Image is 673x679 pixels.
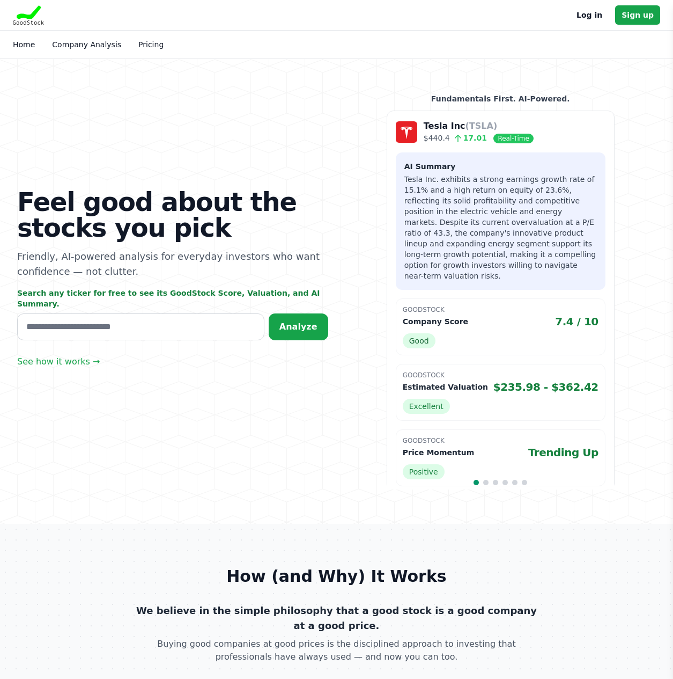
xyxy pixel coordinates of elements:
a: Company Analysis [52,40,121,49]
span: $235.98 - $362.42 [493,379,598,395]
p: Tesla Inc [424,120,534,133]
a: Sign up [615,5,660,25]
p: Price Momentum [403,447,474,458]
p: Buying good companies at good prices is the disciplined approach to investing that professionals ... [131,638,543,663]
span: Real-Time [493,134,533,143]
span: Excellent [403,399,450,414]
a: See how it works → [17,355,100,368]
a: Home [13,40,35,49]
img: Goodstock Logo [13,5,44,25]
p: Friendly, AI-powered analysis for everyday investors who want confidence — not clutter. [17,249,328,279]
div: 1 / 6 [387,111,615,500]
span: Trending Up [528,445,598,460]
span: (TSLA) [465,121,498,131]
p: GoodStock [403,305,598,314]
span: 7.4 / 10 [555,314,598,329]
p: Tesla Inc. exhibits a strong earnings growth rate of 15.1% and a high return on equity of 23.6%, ... [404,174,597,281]
span: Go to slide 3 [493,480,498,485]
a: Pricing [138,40,164,49]
span: Go to slide 6 [522,480,527,485]
button: Analyze [269,313,328,340]
img: Company Logo [396,121,417,143]
p: GoodStock [403,436,598,445]
p: GoodStock [403,371,598,379]
span: Positive [403,464,445,479]
p: Search any ticker for free to see its GoodStock Score, Valuation, and AI Summary. [17,288,328,309]
span: Good [403,333,435,348]
p: $440.4 [424,133,534,144]
h2: How (and Why) It Works [41,567,633,586]
span: Go to slide 2 [483,480,489,485]
a: Log in [576,9,602,21]
span: Go to slide 5 [512,480,517,485]
a: Company Logo Tesla Inc(TSLA) $440.4 17.01 Real-Time AI Summary Tesla Inc. exhibits a strong earni... [387,111,615,500]
h1: Feel good about the stocks you pick [17,189,328,240]
span: Go to slide 1 [474,480,479,485]
span: Go to slide 4 [502,480,508,485]
span: Analyze [279,322,317,332]
p: Estimated Valuation [403,382,488,392]
p: We believe in the simple philosophy that a good stock is a good company at a good price. [131,603,543,633]
span: 17.01 [450,134,487,142]
p: Fundamentals First. AI-Powered. [387,93,615,104]
p: Company Score [403,316,468,327]
h3: AI Summary [404,161,597,172]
